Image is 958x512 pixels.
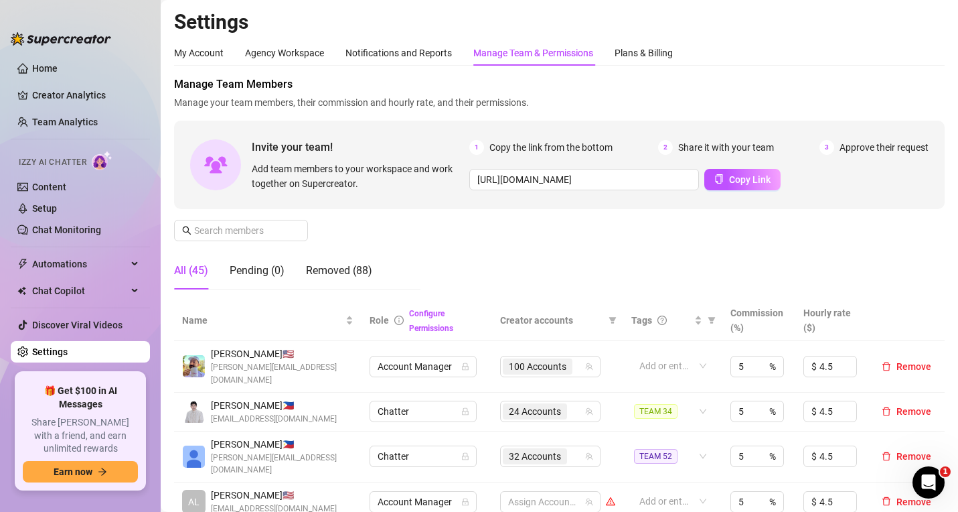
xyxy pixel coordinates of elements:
a: Team Analytics [32,117,98,127]
iframe: Intercom live chat [912,466,945,499]
span: question-circle [657,316,667,325]
span: Creator accounts [500,313,603,328]
span: Copy the link from the bottom [489,140,613,155]
span: Invite your team! [252,139,469,155]
span: team [585,363,593,371]
span: TEAM 34 [634,404,677,419]
span: Add team members to your workspace and work together on Supercreator. [252,162,464,191]
span: [PERSON_NAME][EMAIL_ADDRESS][DOMAIN_NAME] [211,452,353,477]
span: 32 Accounts [503,448,567,464]
span: 1 [469,140,484,155]
span: search [182,226,191,235]
span: Share [PERSON_NAME] with a friend, and earn unlimited rewards [23,416,138,456]
span: AL [188,495,199,509]
a: Content [32,182,66,192]
span: [PERSON_NAME] 🇺🇸 [211,488,337,503]
img: Evan Gillis [183,355,205,377]
th: Commission (%) [722,300,795,341]
a: Setup [32,203,57,214]
span: arrow-right [98,467,107,476]
span: Approve their request [840,140,929,155]
button: Remove [876,403,937,420]
span: team [585,498,593,506]
span: lock [461,407,469,415]
div: Pending (0) [230,263,285,279]
span: Izzy AI Chatter [19,156,86,169]
img: logo-BBDzfeDw.svg [11,32,111,46]
img: Chat Copilot [17,286,26,296]
span: filter [609,316,617,324]
button: Remove [876,448,937,464]
div: Notifications and Reports [345,46,452,60]
span: Chat Copilot [32,280,127,302]
div: Manage Team & Permissions [473,46,593,60]
span: info-circle [394,316,404,325]
span: 🎁 Get $100 in AI Messages [23,385,138,411]
span: filter [606,310,619,330]
img: Katrina Mendiola [183,446,205,468]
a: Home [32,63,58,74]
span: [PERSON_NAME] 🇵🇭 [211,398,337,413]
span: Tags [631,313,652,328]
span: 24 Accounts [503,403,567,420]
span: filter [708,316,716,324]
span: delete [882,452,891,461]
span: lock [461,498,469,506]
span: 100 Accounts [503,359,572,375]
div: Agency Workspace [245,46,324,60]
span: team [585,452,593,460]
div: Plans & Billing [615,46,673,60]
span: Remove [896,406,931,417]
span: 1 [940,466,951,477]
span: warning [606,497,615,506]
span: lock [461,452,469,460]
span: Account Manager [378,357,469,377]
span: Chatter [378,446,469,466]
span: Automations [32,253,127,275]
span: Remove [896,497,931,507]
th: Hourly rate ($) [795,300,868,341]
span: 32 Accounts [509,449,561,464]
div: All (45) [174,263,208,279]
h2: Settings [174,9,945,35]
span: 2 [658,140,673,155]
div: Removed (88) [306,263,372,279]
img: Paul Andrei Casupanan [183,401,205,423]
img: AI Chatter [92,151,112,170]
span: 24 Accounts [509,404,561,419]
span: Remove [896,451,931,462]
span: 100 Accounts [509,359,566,374]
span: thunderbolt [17,259,28,269]
span: [PERSON_NAME] 🇺🇸 [211,346,353,361]
span: Role [370,315,389,326]
span: Manage Team Members [174,76,945,92]
span: Share it with your team [678,140,774,155]
span: [EMAIL_ADDRESS][DOMAIN_NAME] [211,413,337,426]
span: copy [714,174,724,184]
span: Manage your team members, their commission and hourly rate, and their permissions. [174,95,945,110]
a: Discover Viral Videos [32,320,123,330]
span: 3 [819,140,834,155]
span: delete [882,407,891,416]
div: My Account [174,46,224,60]
button: Remove [876,494,937,510]
span: Name [182,313,343,328]
span: [PERSON_NAME][EMAIL_ADDRESS][DOMAIN_NAME] [211,361,353,387]
span: Account Manager [378,492,469,512]
th: Name [174,300,362,341]
span: filter [705,310,718,330]
span: Earn now [54,466,92,477]
span: Copy Link [729,174,771,185]
a: Settings [32,346,68,357]
span: [PERSON_NAME] 🇵🇭 [211,437,353,452]
span: delete [882,362,891,371]
span: delete [882,497,891,506]
a: Chat Monitoring [32,225,101,235]
span: Chatter [378,401,469,422]
input: Search members [194,223,289,238]
span: team [585,407,593,415]
button: Remove [876,359,937,375]
a: Creator Analytics [32,84,139,106]
span: Remove [896,361,931,372]
span: lock [461,363,469,371]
